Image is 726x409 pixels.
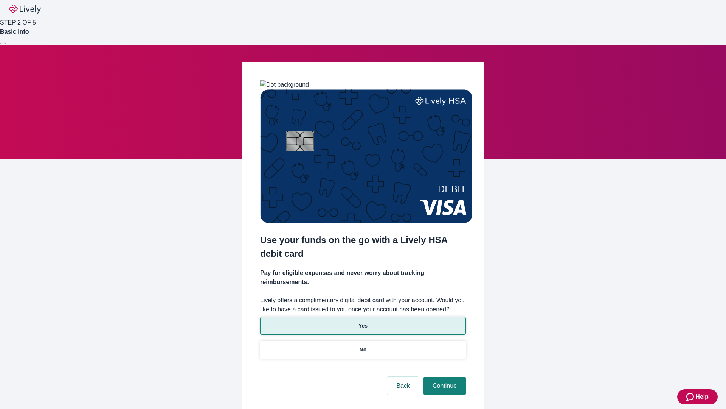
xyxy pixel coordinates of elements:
[360,346,367,354] p: No
[387,377,419,395] button: Back
[423,377,466,395] button: Continue
[677,389,718,404] button: Zendesk support iconHelp
[260,296,466,314] label: Lively offers a complimentary digital debit card with your account. Would you like to have a card...
[686,392,695,401] svg: Zendesk support icon
[260,341,466,359] button: No
[358,322,368,330] p: Yes
[260,269,466,287] h4: Pay for eligible expenses and never worry about tracking reimbursements.
[260,80,309,89] img: Dot background
[260,89,472,223] img: Debit card
[260,233,466,261] h2: Use your funds on the go with a Lively HSA debit card
[260,317,466,335] button: Yes
[9,5,41,14] img: Lively
[695,392,709,401] span: Help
